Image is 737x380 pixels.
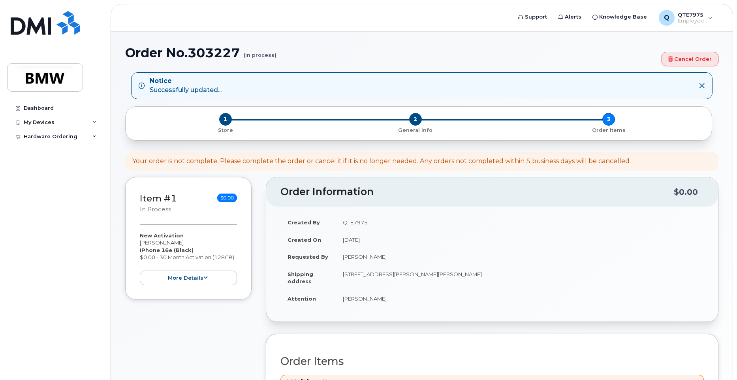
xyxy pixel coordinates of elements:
strong: Created On [288,237,321,243]
span: 2 [409,113,422,126]
span: 1 [219,113,232,126]
strong: Requested By [288,254,328,260]
p: General Info [322,127,509,134]
div: Your order is not complete. Please complete the order or cancel it if it is no longer needed. Any... [132,157,631,166]
td: [PERSON_NAME] [336,290,704,307]
td: [STREET_ADDRESS][PERSON_NAME][PERSON_NAME] [336,265,704,290]
a: 2 General Info [319,126,512,134]
strong: Attention [288,295,316,302]
div: [PERSON_NAME] $0.00 - 30 Month Activation (128GB) [140,232,237,285]
td: [PERSON_NAME] [336,248,704,265]
strong: Created By [288,219,320,226]
a: Cancel Order [662,52,718,66]
span: $0.00 [217,194,237,202]
strong: Notice [150,77,222,86]
p: Store [135,127,316,134]
strong: iPhone 16e (Black) [140,247,194,253]
td: [DATE] [336,231,704,248]
div: Successfully updated... [150,77,222,95]
small: (in process) [244,46,276,58]
a: 1 Store [132,126,319,134]
h1: Order No.303227 [125,46,658,60]
td: QTE7975 [336,214,704,231]
h2: Order Items [280,356,704,367]
small: in process [140,206,171,213]
h2: Order Information [280,186,674,198]
a: Item #1 [140,193,177,204]
button: more details [140,271,237,285]
div: $0.00 [674,184,698,199]
strong: New Activation [140,232,184,239]
strong: Shipping Address [288,271,313,285]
